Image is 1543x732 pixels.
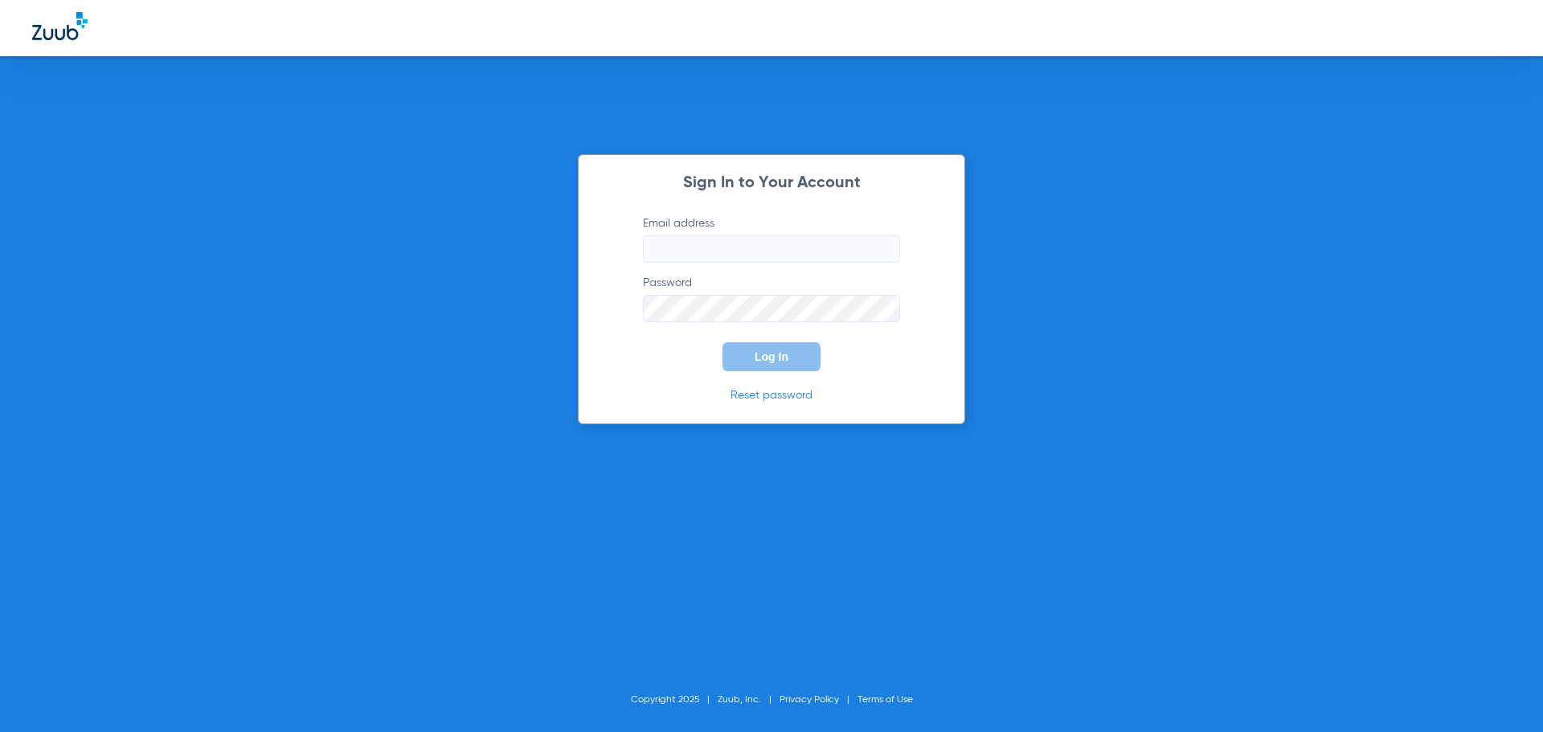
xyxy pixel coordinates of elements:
a: Reset password [731,390,812,401]
button: Log In [722,342,821,371]
a: Privacy Policy [780,695,839,705]
h2: Sign In to Your Account [619,175,924,191]
label: Password [643,275,900,322]
iframe: Chat Widget [1463,655,1543,732]
span: Log In [755,350,788,363]
label: Email address [643,215,900,263]
img: Zuub Logo [32,12,88,40]
a: Terms of Use [857,695,913,705]
li: Zuub, Inc. [718,692,780,708]
input: Email address [643,235,900,263]
li: Copyright 2025 [631,692,718,708]
input: Password [643,295,900,322]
